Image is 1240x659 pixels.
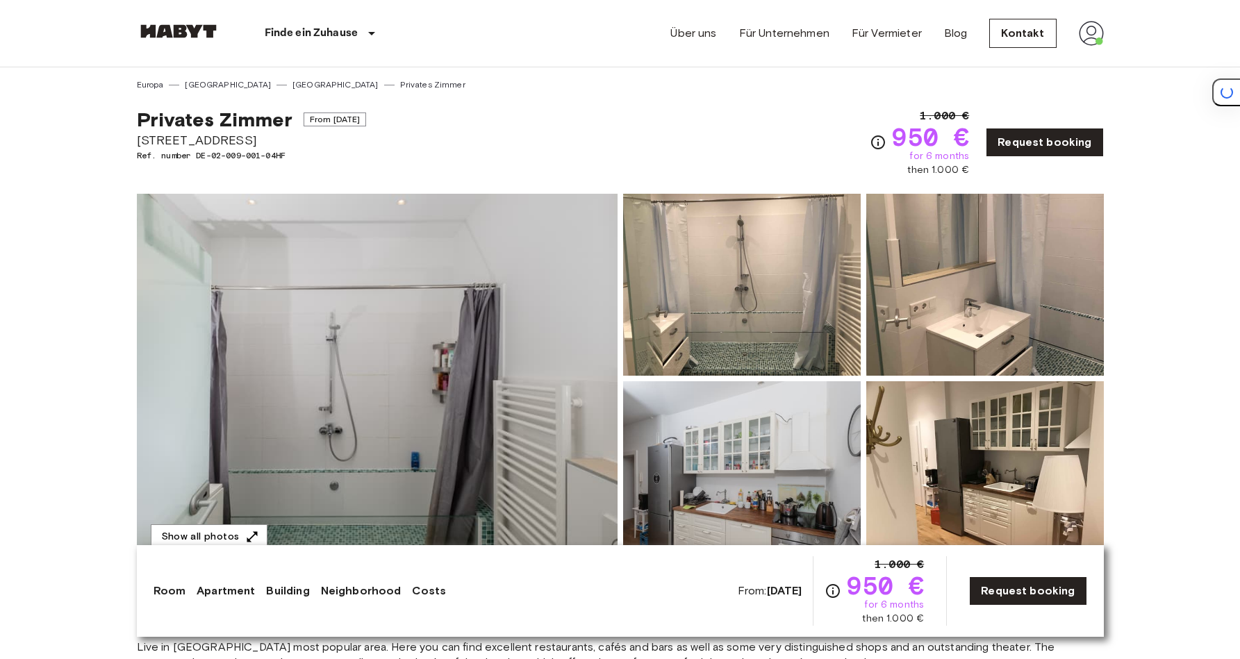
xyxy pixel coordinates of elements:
button: Show all photos [151,524,267,550]
span: then 1.000 € [862,612,924,626]
a: Room [154,583,186,599]
img: avatar [1079,21,1104,46]
a: Neighborhood [321,583,402,599]
span: for 6 months [909,149,969,163]
a: Über uns [670,25,716,42]
a: [GEOGRAPHIC_DATA] [185,78,271,91]
a: Costs [412,583,446,599]
a: Für Unternehmen [739,25,829,42]
a: Building [266,583,309,599]
span: Ref. number DE-02-009-001-04HF [137,149,367,162]
span: for 6 months [864,598,924,612]
a: Für Vermieter [852,25,922,42]
a: Kontakt [989,19,1056,48]
img: Picture of unit DE-02-009-001-04HF [866,194,1104,376]
p: Finde ein Zuhause [265,25,358,42]
img: Habyt [137,24,220,38]
span: Privates Zimmer [137,108,292,131]
a: Europa [137,78,164,91]
span: 950 € [847,573,924,598]
b: [DATE] [767,584,802,597]
span: 1.000 € [875,556,924,573]
span: 950 € [892,124,969,149]
a: Request booking [986,128,1103,157]
svg: Check cost overview for full price breakdown. Please note that discounts apply to new joiners onl... [825,583,841,599]
span: [STREET_ADDRESS] [137,131,367,149]
span: then 1.000 € [907,163,969,177]
span: 1.000 € [920,108,969,124]
img: Marketing picture of unit DE-02-009-001-04HF [137,194,618,563]
svg: Check cost overview for full price breakdown. Please note that discounts apply to new joiners onl... [870,134,886,151]
a: Request booking [969,576,1086,606]
a: [GEOGRAPHIC_DATA] [292,78,379,91]
img: Picture of unit DE-02-009-001-04HF [866,381,1104,563]
span: From: [738,583,802,599]
img: Picture of unit DE-02-009-001-04HF [623,194,861,376]
a: Apartment [197,583,255,599]
span: From [DATE] [304,112,367,126]
a: Blog [944,25,968,42]
a: Privates Zimmer [400,78,465,91]
img: Picture of unit DE-02-009-001-04HF [623,381,861,563]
